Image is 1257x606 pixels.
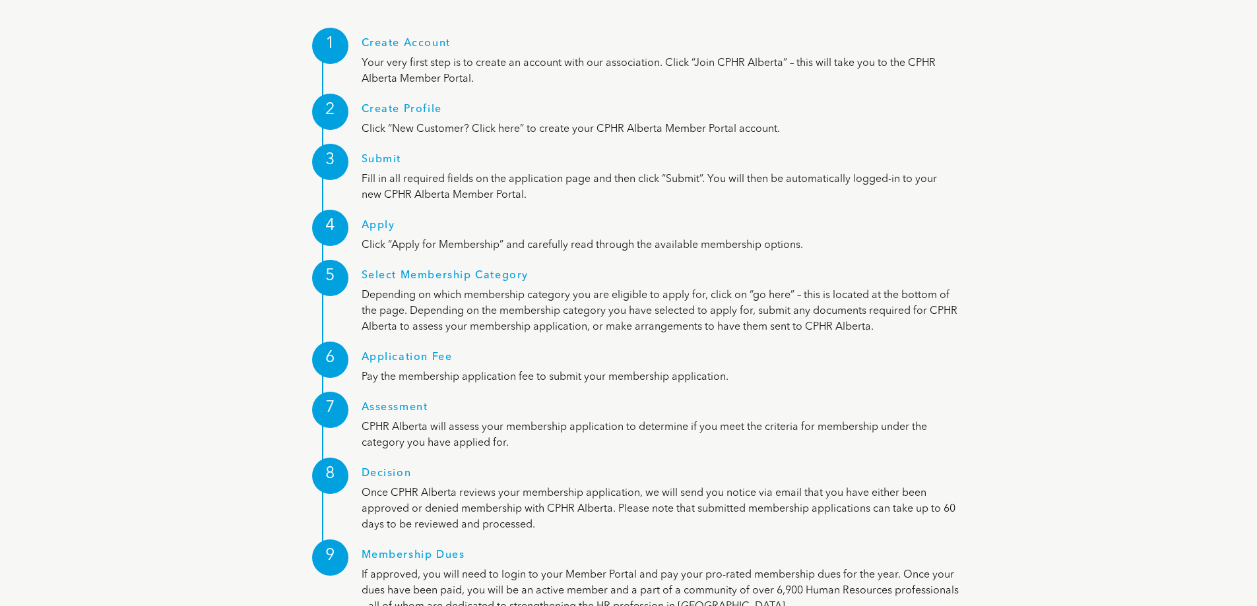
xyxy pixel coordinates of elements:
[312,260,348,296] div: 5
[312,210,348,246] div: 4
[362,485,959,533] p: Once CPHR Alberta reviews your membership application, we will send you notice via email that you...
[362,55,959,87] p: Your very first step is to create an account with our association. Click “Join CPHR Alberta” – th...
[362,419,959,451] p: CPHR Alberta will assess your membership application to determine if you meet the criteria for me...
[312,458,348,494] div: 8
[362,288,959,335] p: Depending on which membership category you are eligible to apply for, click on “go here” – this i...
[362,369,959,385] p: Pay the membership application fee to submit your membership application.
[362,402,959,419] h1: Assessment
[312,94,348,130] div: 2
[362,104,959,121] h1: Create Profile
[362,270,959,288] h1: Select Membership Category
[312,342,348,378] div: 6
[362,38,959,55] h1: Create Account
[312,539,348,576] div: 9
[312,28,348,64] div: 1
[362,351,959,369] h1: Application Fee
[362,468,959,485] h1: Decision
[362,154,959,171] h1: Submit
[362,237,959,253] p: Click “Apply for Membership” and carefully read through the available membership options.
[312,144,348,180] div: 3
[362,549,959,567] h1: Membership Dues
[362,121,959,137] p: Click “New Customer? Click here” to create your CPHR Alberta Member Portal account.
[362,220,959,237] h1: Apply
[362,171,959,203] p: Fill in all required fields on the application page and then click “Submit”. You will then be aut...
[312,392,348,428] div: 7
